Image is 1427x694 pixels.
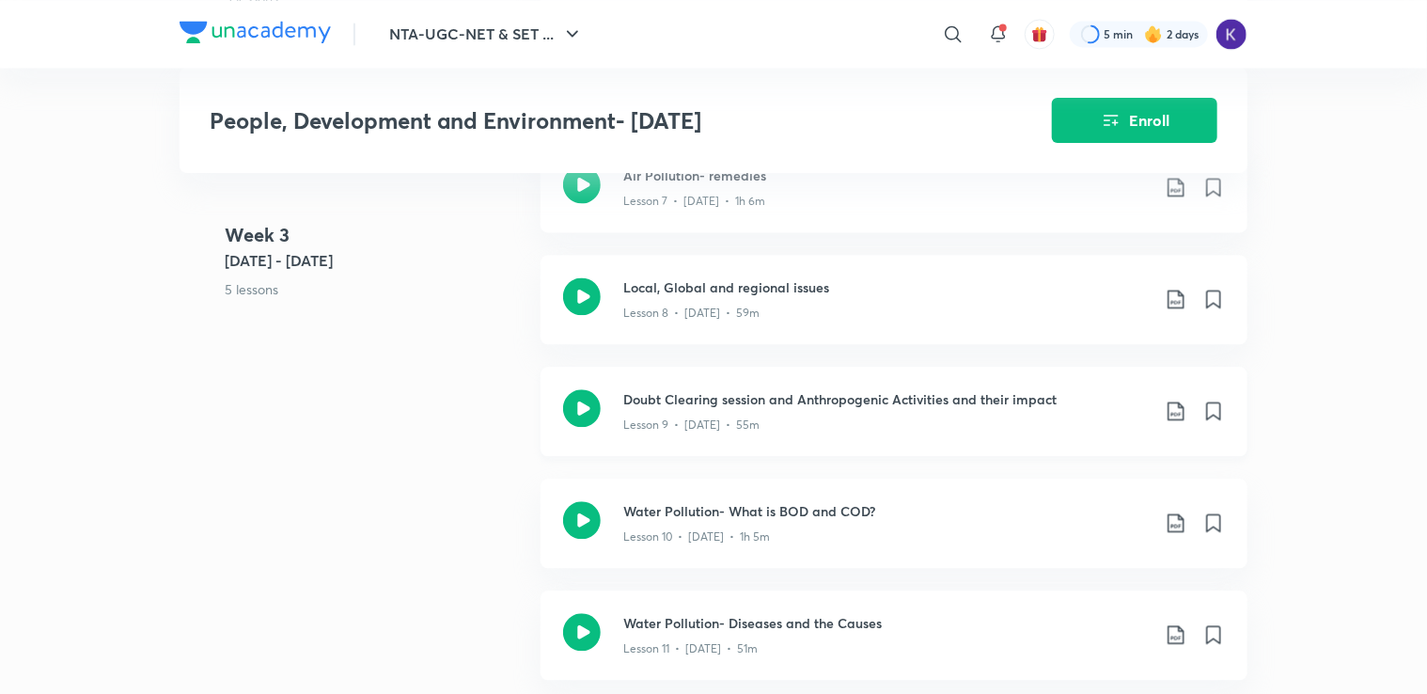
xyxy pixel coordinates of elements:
[623,417,760,434] p: Lesson 9 • [DATE] • 55m
[1025,19,1055,49] button: avatar
[623,501,1150,521] h3: Water Pollution- What is BOD and COD?
[541,143,1247,255] a: Air Pollution- remediesLesson 7 • [DATE] • 1h 6m
[541,255,1247,367] a: Local, Global and regional issuesLesson 8 • [DATE] • 59m
[623,305,760,322] p: Lesson 8 • [DATE] • 59m
[1052,98,1217,143] button: Enroll
[541,479,1247,591] a: Water Pollution- What is BOD and COD?Lesson 10 • [DATE] • 1h 5m
[225,221,525,249] h4: Week 3
[623,277,1150,297] h3: Local, Global and regional issues
[623,613,1150,633] h3: Water Pollution- Diseases and the Causes
[210,107,946,134] h3: People, Development and Environment- [DATE]
[623,389,1150,409] h3: Doubt Clearing session and Anthropogenic Activities and their impact
[623,193,765,210] p: Lesson 7 • [DATE] • 1h 6m
[225,279,525,299] p: 5 lessons
[180,21,331,43] img: Company Logo
[1031,25,1048,42] img: avatar
[225,249,525,272] h5: [DATE] - [DATE]
[1215,18,1247,50] img: kanishka hemani
[1144,24,1163,43] img: streak
[180,21,331,48] a: Company Logo
[623,640,758,657] p: Lesson 11 • [DATE] • 51m
[378,15,595,53] button: NTA-UGC-NET & SET ...
[623,528,770,545] p: Lesson 10 • [DATE] • 1h 5m
[623,166,1150,185] h3: Air Pollution- remedies
[541,367,1247,479] a: Doubt Clearing session and Anthropogenic Activities and their impactLesson 9 • [DATE] • 55m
